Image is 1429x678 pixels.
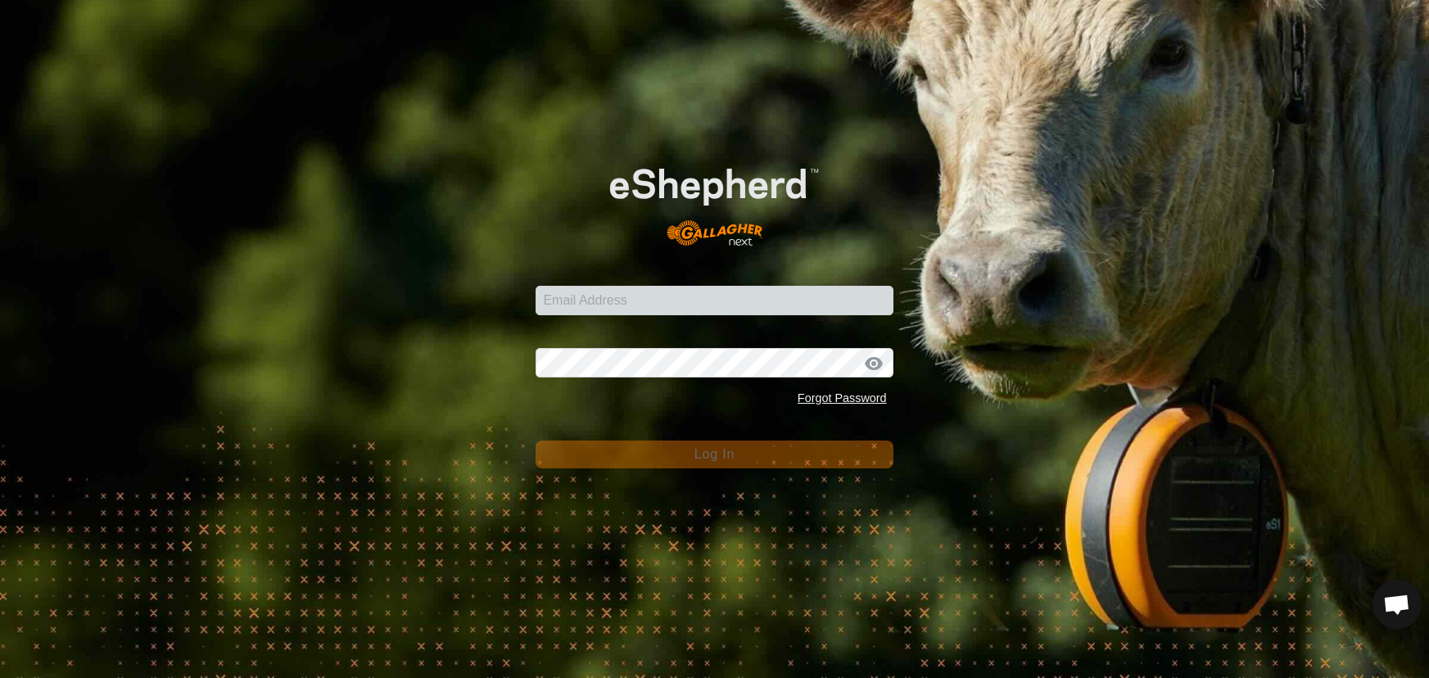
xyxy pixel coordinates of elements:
[536,286,893,315] input: Email Address
[572,138,857,260] img: E-shepherd Logo
[798,391,887,405] a: Forgot Password
[1372,580,1422,629] div: Open chat
[694,447,735,461] span: Log In
[536,441,893,468] button: Log In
